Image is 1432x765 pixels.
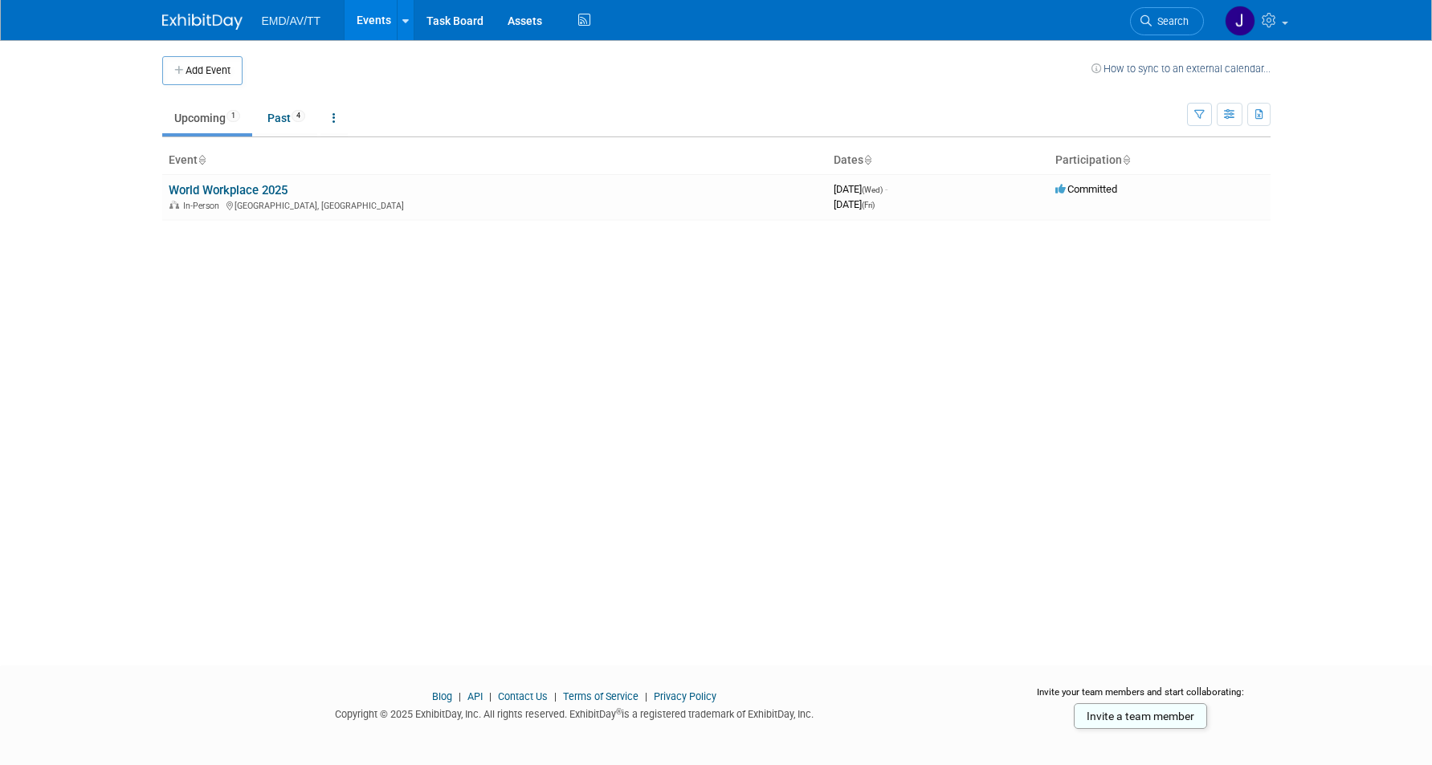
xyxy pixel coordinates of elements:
[485,690,496,702] span: |
[863,153,871,166] a: Sort by Start Date
[162,14,243,30] img: ExhibitDay
[198,153,206,166] a: Sort by Event Name
[1122,153,1130,166] a: Sort by Participation Type
[1049,147,1271,174] th: Participation
[641,690,651,702] span: |
[1091,63,1271,75] a: How to sync to an external calendar...
[162,703,988,722] div: Copyright © 2025 ExhibitDay, Inc. All rights reserved. ExhibitDay is a registered trademark of Ex...
[1130,7,1204,35] a: Search
[162,56,243,85] button: Add Event
[183,201,224,211] span: In-Person
[654,690,716,702] a: Privacy Policy
[455,690,465,702] span: |
[262,14,321,27] span: EMD/AV/TT
[1011,686,1271,710] div: Invite your team members and start collaborating:
[1074,703,1207,729] a: Invite a team member
[550,690,561,702] span: |
[292,110,305,122] span: 4
[162,147,827,174] th: Event
[432,690,452,702] a: Blog
[1225,6,1255,36] img: Jolene Rheault
[834,198,875,210] span: [DATE]
[616,707,622,716] sup: ®
[467,690,483,702] a: API
[169,198,821,211] div: [GEOGRAPHIC_DATA], [GEOGRAPHIC_DATA]
[169,201,179,209] img: In-Person Event
[834,183,887,195] span: [DATE]
[827,147,1049,174] th: Dates
[1055,183,1117,195] span: Committed
[498,690,548,702] a: Contact Us
[563,690,638,702] a: Terms of Service
[862,201,875,210] span: (Fri)
[169,183,288,197] a: World Workplace 2025
[862,185,883,194] span: (Wed)
[162,103,252,133] a: Upcoming1
[885,183,887,195] span: -
[255,103,317,133] a: Past4
[1152,15,1189,27] span: Search
[226,110,240,122] span: 1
